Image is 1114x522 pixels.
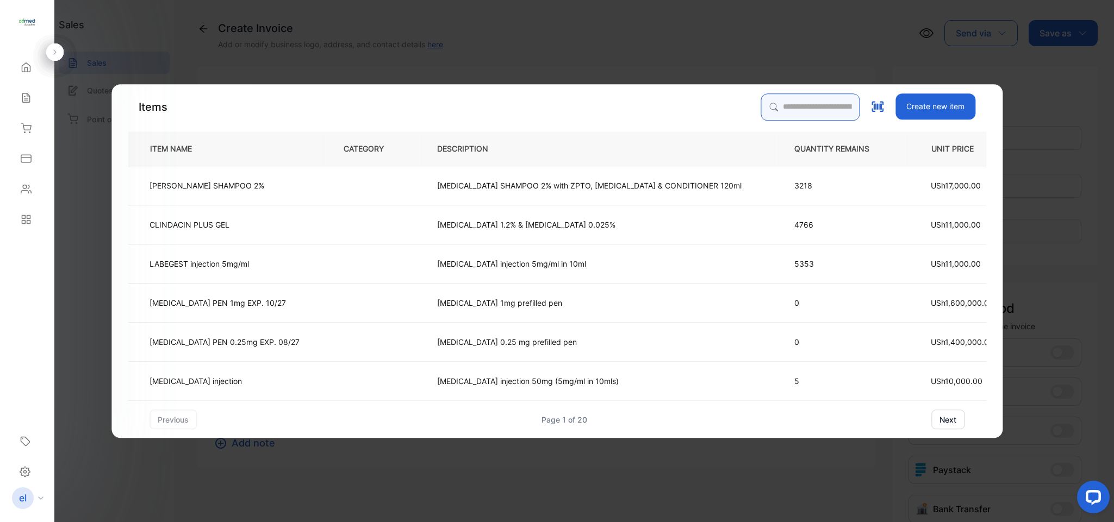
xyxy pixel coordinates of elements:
[344,143,401,154] p: CATEGORY
[437,297,562,309] p: [MEDICAL_DATA] 1mg prefilled pen
[437,336,577,348] p: [MEDICAL_DATA] 0.25 mg prefilled pen
[150,180,264,191] p: [PERSON_NAME] SHAMPOO 2%
[931,259,981,268] span: USh11,000.00
[794,297,887,309] p: 0
[794,219,887,230] p: 4766
[146,143,209,154] p: ITEM NAME
[437,143,506,154] p: DESCRIPTION
[931,181,981,190] span: USh17,000.00
[437,219,615,230] p: [MEDICAL_DATA] 1.2% & [MEDICAL_DATA] 0.025%
[794,143,887,154] p: QUANTITY REMAINS
[931,298,994,307] span: USh1,600,000.00
[931,220,981,229] span: USh11,000.00
[923,143,1019,154] p: UNIT PRICE
[931,376,982,386] span: USh10,000.00
[437,180,742,191] p: [MEDICAL_DATA] SHAMPOO 2% with ZPTO, [MEDICAL_DATA] & CONDITIONER 120ml
[931,410,964,429] button: next
[150,375,242,387] p: [MEDICAL_DATA] injection
[542,414,587,425] div: Page 1 of 20
[139,99,167,115] p: Items
[150,297,286,309] p: [MEDICAL_DATA] PEN 1mg EXP. 10/27
[19,491,27,505] p: el
[150,219,229,230] p: CLINDACIN PLUS GEL
[794,336,887,348] p: 0
[1068,476,1114,522] iframe: LiveChat chat widget
[794,258,887,269] p: 5353
[794,180,887,191] p: 3218
[794,375,887,387] p: 5
[19,14,35,30] img: logo
[931,337,994,347] span: USh1,400,000.00
[150,258,249,269] p: LABEGEST injection 5mg/ml
[437,375,619,387] p: [MEDICAL_DATA] injection 50mg (5mg/ml in 10mls)
[150,336,300,348] p: [MEDICAL_DATA] PEN 0.25mg EXP. 08/27
[437,258,586,269] p: [MEDICAL_DATA] injection 5mg/ml in 10ml
[895,93,975,120] button: Create new item
[150,410,197,429] button: previous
